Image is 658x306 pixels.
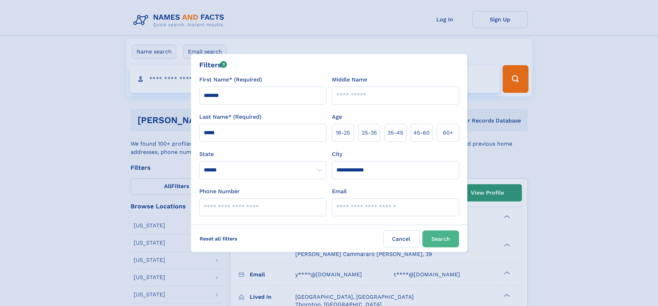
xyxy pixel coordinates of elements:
[199,150,326,158] label: State
[332,150,342,158] label: City
[362,129,377,137] span: 25‑35
[332,187,347,196] label: Email
[413,129,430,137] span: 45‑60
[388,129,403,137] span: 35‑45
[199,187,240,196] label: Phone Number
[383,230,420,247] label: Cancel
[195,230,242,247] label: Reset all filters
[199,76,262,84] label: First Name* (Required)
[199,60,227,70] div: Filters
[422,230,459,247] button: Search
[199,113,261,121] label: Last Name* (Required)
[332,76,367,84] label: Middle Name
[336,129,350,137] span: 18‑25
[443,129,453,137] span: 60+
[332,113,342,121] label: Age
